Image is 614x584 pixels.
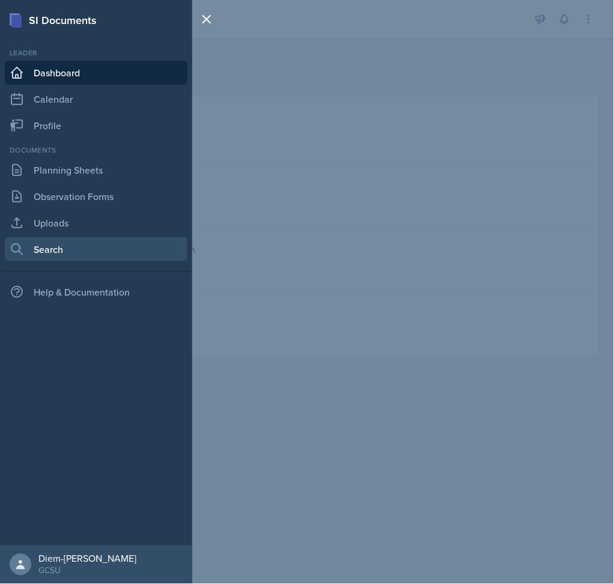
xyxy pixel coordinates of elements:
[5,87,187,111] a: Calendar
[5,184,187,208] a: Observation Forms
[5,47,187,58] div: Leader
[5,211,187,235] a: Uploads
[5,61,187,85] a: Dashboard
[5,280,187,304] div: Help & Documentation
[5,237,187,261] a: Search
[5,114,187,138] a: Profile
[5,158,187,182] a: Planning Sheets
[38,565,136,577] div: GCSU
[38,553,136,565] div: Diem-[PERSON_NAME]
[5,145,187,156] div: Documents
